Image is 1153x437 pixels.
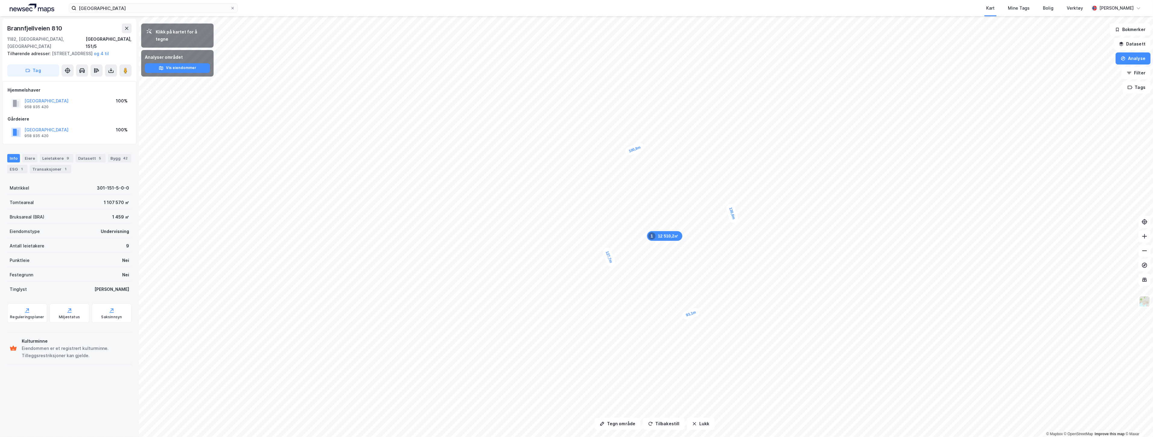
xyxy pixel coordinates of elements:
[7,64,59,77] button: Tag
[76,4,230,13] input: Søk på adresse, matrikkel, gårdeiere, leietakere eller personer
[595,418,640,430] button: Tegn område
[1008,5,1030,12] div: Mine Tags
[122,257,129,264] div: Nei
[7,50,127,57] div: [STREET_ADDRESS]
[156,28,209,43] div: Klikk på kartet for å tegne
[986,5,995,12] div: Kart
[681,307,701,320] div: Map marker
[602,247,616,268] div: Map marker
[30,165,71,173] div: Transaksjoner
[1110,24,1151,36] button: Bokmerker
[97,184,129,192] div: 301-151-5-0-0
[8,115,131,123] div: Gårdeiere
[76,154,106,162] div: Datasett
[1043,5,1053,12] div: Bolig
[10,199,34,206] div: Tomteareal
[10,242,44,250] div: Antall leietakere
[65,155,71,161] div: 9
[97,155,103,161] div: 5
[725,203,739,224] div: Map marker
[116,126,128,134] div: 100%
[10,228,40,235] div: Eiendomstype
[1123,408,1153,437] div: Kontrollprogram for chat
[1095,432,1125,436] a: Improve this map
[1064,432,1093,436] a: OpenStreetMap
[624,142,645,157] div: Map marker
[10,184,29,192] div: Matrikkel
[7,165,27,173] div: ESG
[643,418,684,430] button: Tilbakestill
[1123,408,1153,437] iframe: Chat Widget
[1139,296,1150,307] img: Z
[7,51,52,56] span: Tilhørende adresser:
[22,338,129,345] div: Kulturminne
[10,213,44,221] div: Bruksareal (BRA)
[7,36,86,50] div: 1182, [GEOGRAPHIC_DATA], [GEOGRAPHIC_DATA]
[10,257,30,264] div: Punktleie
[101,228,129,235] div: Undervisning
[10,271,33,278] div: Festegrunn
[108,154,131,162] div: Bygg
[8,86,131,94] div: Hjemmelshaver
[86,36,132,50] div: [GEOGRAPHIC_DATA], 151/5
[647,231,682,241] div: Map marker
[1114,38,1151,50] button: Datasett
[101,315,122,319] div: Saksinnsyn
[7,154,20,162] div: Info
[116,97,128,105] div: 100%
[24,134,49,138] div: 958 935 420
[1046,432,1063,436] a: Mapbox
[122,155,129,161] div: 42
[1123,81,1151,93] button: Tags
[145,54,210,61] div: Analyser området
[10,286,27,293] div: Tinglyst
[1116,52,1151,64] button: Analyse
[104,199,129,206] div: 1 107 570 ㎡
[22,154,37,162] div: Eiere
[24,105,49,109] div: 958 935 420
[1122,67,1151,79] button: Filter
[63,166,69,172] div: 1
[126,242,129,250] div: 9
[59,315,80,319] div: Miljøstatus
[1067,5,1083,12] div: Verktøy
[687,418,714,430] button: Lukk
[40,154,73,162] div: Leietakere
[1099,5,1134,12] div: [PERSON_NAME]
[145,63,210,73] button: Vis eiendommer
[7,24,63,33] div: Brannfjellveien 810
[22,345,129,359] div: Eiendommen er et registrert kulturminne. Tilleggsrestriksjoner kan gjelde.
[19,166,25,172] div: 1
[648,232,656,240] div: 1
[10,315,44,319] div: Reguleringsplaner
[112,213,129,221] div: 1 459 ㎡
[122,271,129,278] div: Nei
[10,4,54,13] img: logo.a4113a55bc3d86da70a041830d287a7e.svg
[94,286,129,293] div: [PERSON_NAME]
